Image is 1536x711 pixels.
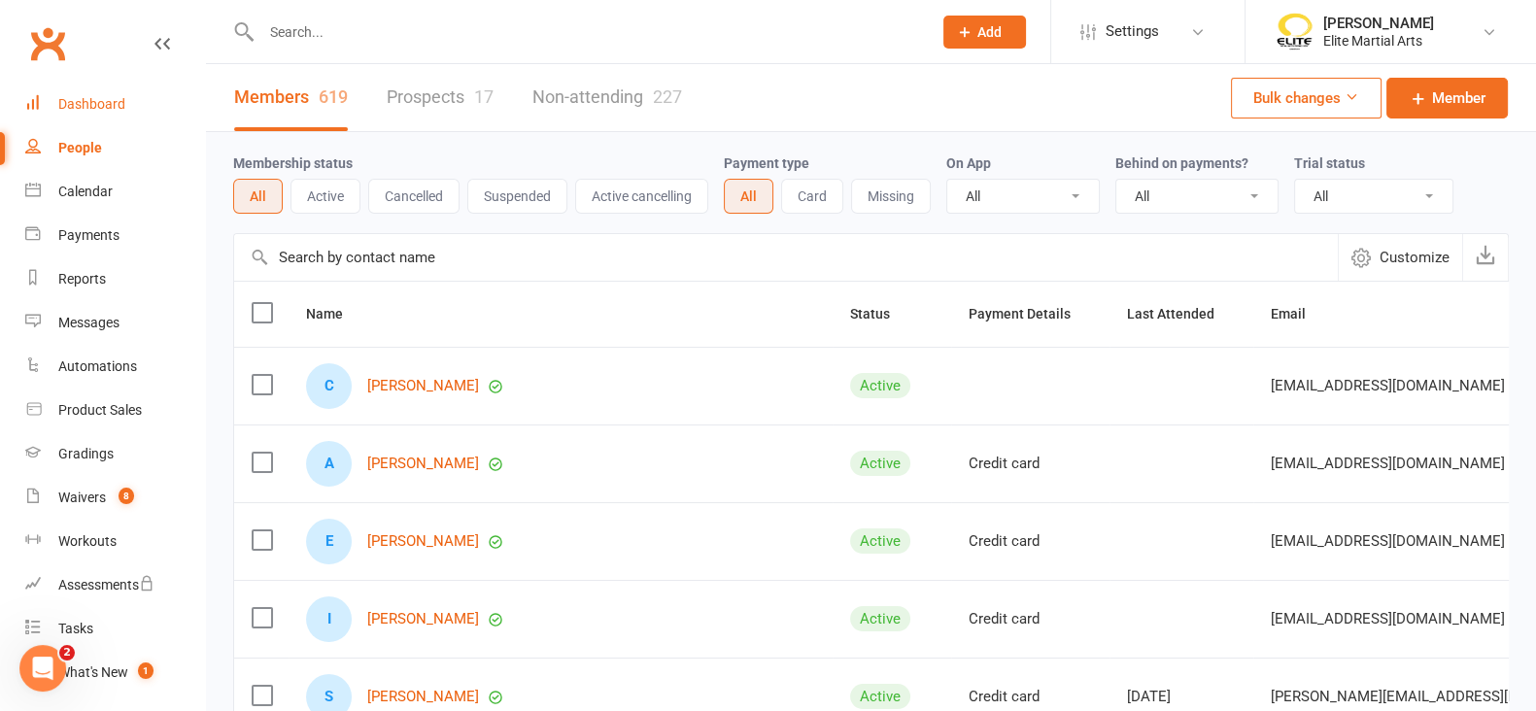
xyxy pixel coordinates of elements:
a: Payments [25,214,205,257]
span: Member [1432,86,1485,110]
div: Calendar [58,184,113,199]
div: I [306,596,352,642]
div: Active [850,373,910,398]
button: Active cancelling [575,179,708,214]
span: Payment Details [969,306,1092,322]
div: Gradings [58,446,114,461]
span: Name [306,306,364,322]
button: Cancelled [368,179,460,214]
button: Missing [851,179,931,214]
button: Customize [1338,234,1462,281]
button: Add [943,16,1026,49]
div: E [306,519,352,564]
span: [EMAIL_ADDRESS][DOMAIN_NAME] [1271,523,1505,559]
a: Product Sales [25,389,205,432]
a: [PERSON_NAME] [367,533,479,550]
div: Dashboard [58,96,125,112]
div: Active [850,606,910,631]
span: Settings [1106,10,1159,53]
a: Automations [25,345,205,389]
a: Workouts [25,520,205,563]
input: Search by contact name [234,234,1338,281]
a: Assessments [25,563,205,607]
span: [EMAIL_ADDRESS][DOMAIN_NAME] [1271,600,1505,637]
img: thumb_image1508806937.png [1275,13,1314,51]
button: Suspended [467,179,567,214]
span: Customize [1380,246,1450,269]
div: Active [850,684,910,709]
a: Members619 [234,64,348,131]
button: All [233,179,283,214]
div: C [306,363,352,409]
label: On App [946,155,991,171]
div: Credit card [969,533,1092,550]
div: Credit card [969,689,1092,705]
a: Clubworx [23,19,72,68]
a: Non-attending227 [532,64,682,131]
div: Product Sales [58,402,142,418]
a: Messages [25,301,205,345]
iframe: Intercom live chat [19,645,66,692]
button: Last Attended [1127,302,1236,325]
button: Card [781,179,843,214]
div: 227 [653,86,682,107]
a: What's New1 [25,651,205,694]
div: Payments [58,227,119,243]
span: 1 [138,662,154,679]
button: Bulk changes [1231,78,1382,118]
a: Dashboard [25,83,205,126]
input: Search... [256,18,918,46]
span: 2 [59,645,75,660]
div: Tasks [58,621,93,636]
div: A [306,441,352,487]
span: Status [850,306,911,322]
label: Behind on payments? [1115,155,1248,171]
div: Messages [58,315,119,330]
span: [EMAIL_ADDRESS][DOMAIN_NAME] [1271,367,1505,404]
div: [PERSON_NAME] [1323,15,1434,32]
a: [PERSON_NAME] [367,611,479,627]
label: Trial status [1294,155,1365,171]
a: [PERSON_NAME] [367,456,479,472]
div: Automations [58,358,137,374]
div: 17 [474,86,494,107]
a: Gradings [25,432,205,476]
span: [EMAIL_ADDRESS][DOMAIN_NAME] [1271,445,1505,482]
div: Active [850,451,910,476]
a: Prospects17 [387,64,494,131]
a: People [25,126,205,170]
button: Status [850,302,911,325]
label: Membership status [233,155,353,171]
div: What's New [58,664,128,680]
div: Credit card [969,611,1092,627]
span: 8 [119,488,134,504]
div: Elite Martial Arts [1323,32,1434,50]
div: Active [850,528,910,554]
button: Payment Details [969,302,1092,325]
a: Waivers 8 [25,476,205,520]
a: [PERSON_NAME] [367,689,479,705]
span: Last Attended [1127,306,1236,322]
button: Name [306,302,364,325]
a: [PERSON_NAME] [367,378,479,394]
a: Tasks [25,607,205,651]
label: Payment type [724,155,809,171]
div: 619 [319,86,348,107]
div: Credit card [969,456,1092,472]
button: Active [290,179,360,214]
div: [DATE] [1127,689,1236,705]
button: All [724,179,773,214]
a: Reports [25,257,205,301]
a: Calendar [25,170,205,214]
div: Workouts [58,533,117,549]
div: Waivers [58,490,106,505]
a: Member [1386,78,1508,118]
span: Email [1271,306,1327,322]
span: Add [977,24,1002,40]
div: People [58,140,102,155]
button: Email [1271,302,1327,325]
div: Assessments [58,577,154,592]
div: Reports [58,271,106,287]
